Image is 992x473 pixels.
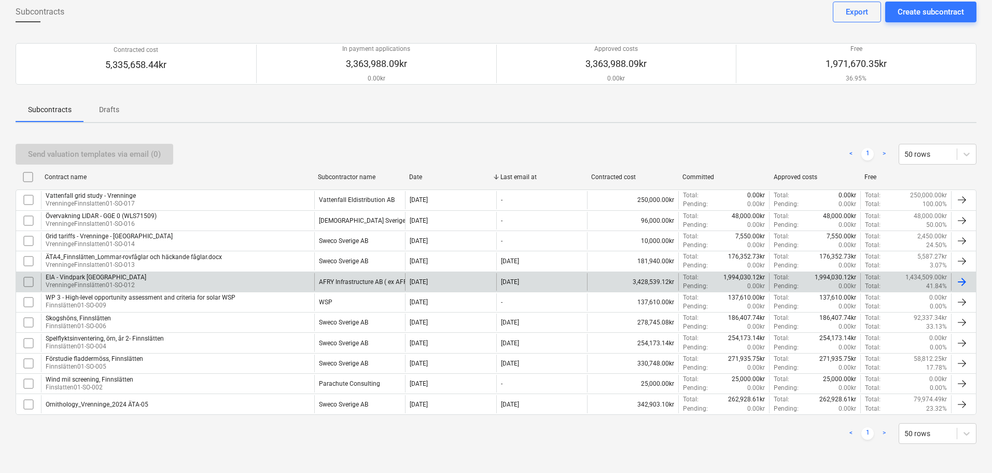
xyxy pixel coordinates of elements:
[878,427,890,440] a: Next page
[45,173,310,181] div: Contract name
[410,299,428,306] div: [DATE]
[683,404,708,413] p: Pending :
[774,404,799,413] p: Pending :
[839,261,856,270] p: 0.00kr
[46,342,164,351] p: Finnslätten01-SO-004
[839,404,856,413] p: 0.00kr
[728,334,765,343] p: 254,173.14kr
[823,212,856,221] p: 48,000.00kr
[46,253,222,261] div: ÄTA4_Finnslätten_Lommar-rovfåglar och häckande fåglar.docx
[930,343,947,352] p: 0.00%
[683,252,698,261] p: Total :
[926,241,947,250] p: 24.50%
[501,299,502,306] div: -
[774,355,789,363] p: Total :
[819,252,856,261] p: 176,352.73kr
[410,196,428,204] div: [DATE]
[940,423,992,473] iframe: Chat Widget
[683,200,708,209] p: Pending :
[774,252,789,261] p: Total :
[839,200,856,209] p: 0.00kr
[747,261,765,270] p: 0.00kr
[774,334,789,343] p: Total :
[747,221,765,229] p: 0.00kr
[683,282,708,291] p: Pending :
[728,252,765,261] p: 176,352.73kr
[839,241,856,250] p: 0.00kr
[46,401,148,408] div: Ornithology_Vrenninge_2024 ÄTA-05
[319,340,368,347] div: Sweco Sverige AB
[683,212,698,221] p: Total :
[774,221,799,229] p: Pending :
[926,363,947,372] p: 17.78%
[46,362,143,371] p: Finnslätten01-SO-005
[865,232,881,241] p: Total :
[683,322,708,331] p: Pending :
[839,282,856,291] p: 0.00kr
[815,273,856,282] p: 1,994,030.12kr
[46,261,222,269] p: VrenningeFinnslatten01-SO-013
[914,355,947,363] p: 58,812.25kr
[683,355,698,363] p: Total :
[683,273,698,282] p: Total :
[774,343,799,352] p: Pending :
[319,299,332,306] div: WSP
[774,282,799,291] p: Pending :
[926,282,947,291] p: 41.84%
[910,191,947,200] p: 250,000.00kr
[591,173,674,181] div: Contracted cost
[319,258,368,265] div: Sweco Sverige AB
[819,355,856,363] p: 271,935.75kr
[865,384,881,393] p: Total :
[410,237,428,245] div: [DATE]
[865,200,881,209] p: Total :
[46,274,146,281] div: EIA - Vindpark [GEOGRAPHIC_DATA]
[46,294,235,301] div: WP 3 - High-level opportunity assessment and criteria for solar WSP
[774,293,789,302] p: Total :
[747,322,765,331] p: 0.00kr
[747,241,765,250] p: 0.00kr
[16,6,64,18] span: Subcontracts
[46,335,164,342] div: Spelflyktsinventering, örn, år 2- Finnslätten
[96,104,121,115] p: Drafts
[819,334,856,343] p: 254,173.14kr
[683,261,708,270] p: Pending :
[846,5,868,19] div: Export
[732,212,765,221] p: 48,000.00kr
[865,314,881,322] p: Total :
[774,261,799,270] p: Pending :
[410,319,428,326] div: [DATE]
[929,375,947,384] p: 0.00kr
[46,355,143,362] div: Förstudie fladdermöss, Finnslätten
[683,232,698,241] p: Total :
[865,221,881,229] p: Total :
[683,191,698,200] p: Total :
[728,314,765,322] p: 186,407.74kr
[839,191,856,200] p: 0.00kr
[28,104,72,115] p: Subcontracts
[501,340,519,347] div: [DATE]
[930,261,947,270] p: 3.07%
[774,322,799,331] p: Pending :
[46,199,136,208] p: VrenningeFinnslatten01-SO-017
[46,233,173,240] div: Grid tariffs - Vrenninge - [GEOGRAPHIC_DATA]
[410,258,428,265] div: [DATE]
[410,217,428,224] div: [DATE]
[501,217,502,224] div: -
[587,252,678,270] div: 181,940.00kr
[682,173,765,181] div: Committed
[46,212,157,220] div: Övervakning LIDAR - GGE 0 (WLS71509)
[865,241,881,250] p: Total :
[683,334,698,343] p: Total :
[774,191,789,200] p: Total :
[46,240,173,249] p: VrenningeFinnslatten01-SO-014
[410,278,428,286] div: [DATE]
[587,273,678,291] div: 3,428,539.12kr
[587,375,678,393] div: 25,000.00kr
[774,314,789,322] p: Total :
[774,232,789,241] p: Total :
[865,343,881,352] p: Total :
[747,191,765,200] p: 0.00kr
[833,2,881,22] button: Export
